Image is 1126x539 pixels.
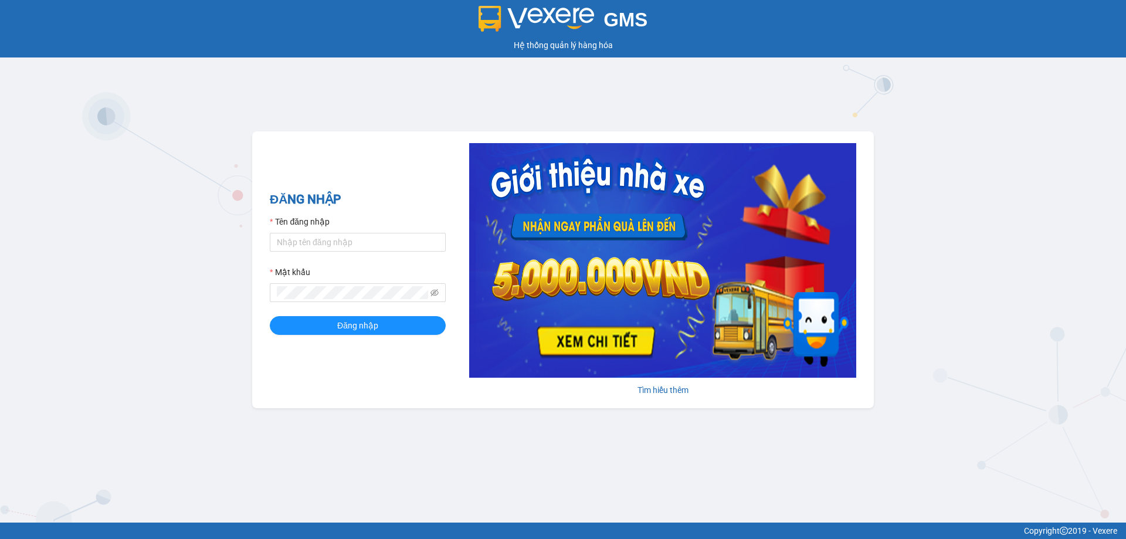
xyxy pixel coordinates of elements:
span: eye-invisible [430,289,439,297]
span: GMS [603,9,647,30]
div: Tìm hiểu thêm [469,384,856,396]
input: Mật khẩu [277,286,428,299]
span: copyright [1060,527,1068,535]
h2: ĐĂNG NHẬP [270,190,446,209]
label: Mật khẩu [270,266,310,279]
img: logo 2 [479,6,595,32]
input: Tên đăng nhập [270,233,446,252]
label: Tên đăng nhập [270,215,330,228]
span: Đăng nhập [337,319,378,332]
img: banner-0 [469,143,856,378]
div: Hệ thống quản lý hàng hóa [3,39,1123,52]
div: Copyright 2019 - Vexere [9,524,1117,537]
a: GMS [479,18,648,27]
button: Đăng nhập [270,316,446,335]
